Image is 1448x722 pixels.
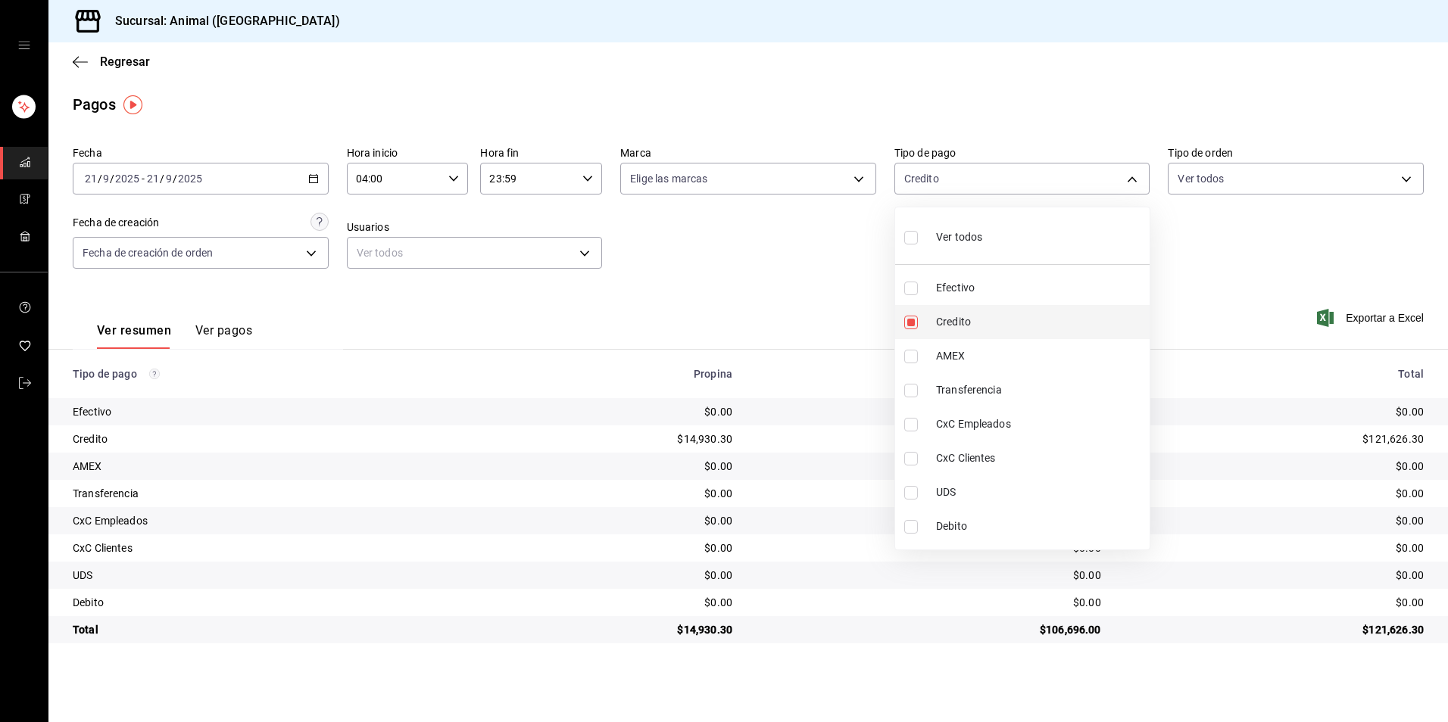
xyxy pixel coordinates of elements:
span: UDS [936,484,1144,500]
span: CxC Empleados [936,416,1144,432]
span: Efectivo [936,280,1144,296]
span: CxC Clientes [936,450,1144,466]
span: Debito [936,518,1144,534]
img: Tooltip marker [123,95,142,114]
span: Transferencia [936,382,1144,398]
span: AMEX [936,348,1144,364]
span: Ver todos [936,229,982,245]
span: Credito [936,314,1144,330]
